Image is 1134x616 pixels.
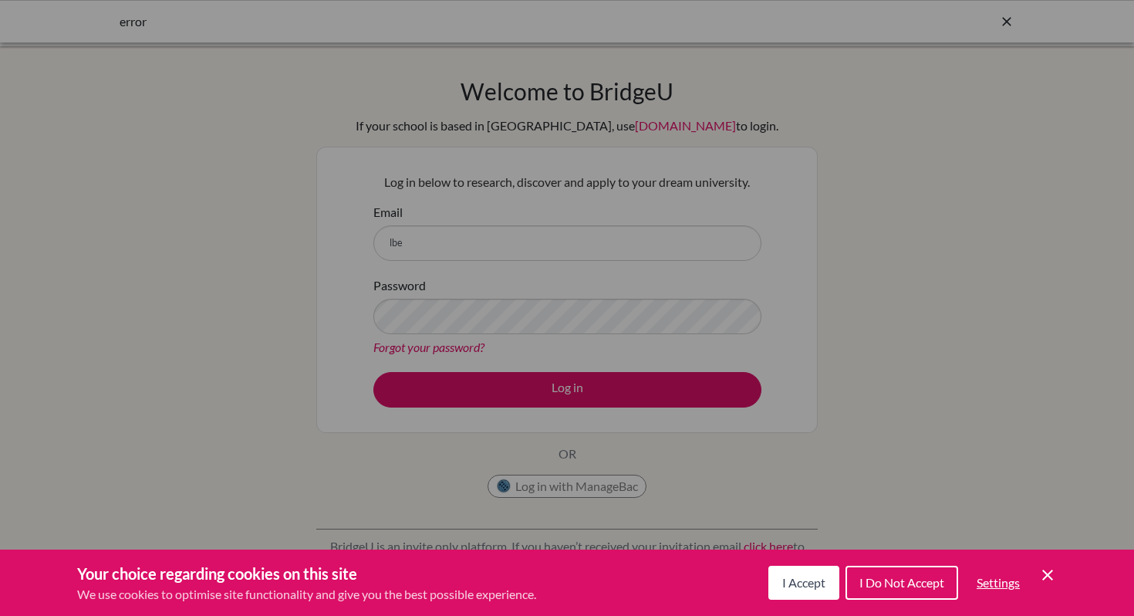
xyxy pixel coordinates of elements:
button: I Accept [768,566,839,600]
h3: Your choice regarding cookies on this site [77,562,536,585]
button: I Do Not Accept [845,566,958,600]
p: We use cookies to optimise site functionality and give you the best possible experience. [77,585,536,604]
button: Save and close [1038,566,1057,584]
span: I Do Not Accept [859,575,944,590]
button: Settings [964,567,1032,598]
span: Settings [977,575,1020,590]
span: I Accept [782,575,825,590]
